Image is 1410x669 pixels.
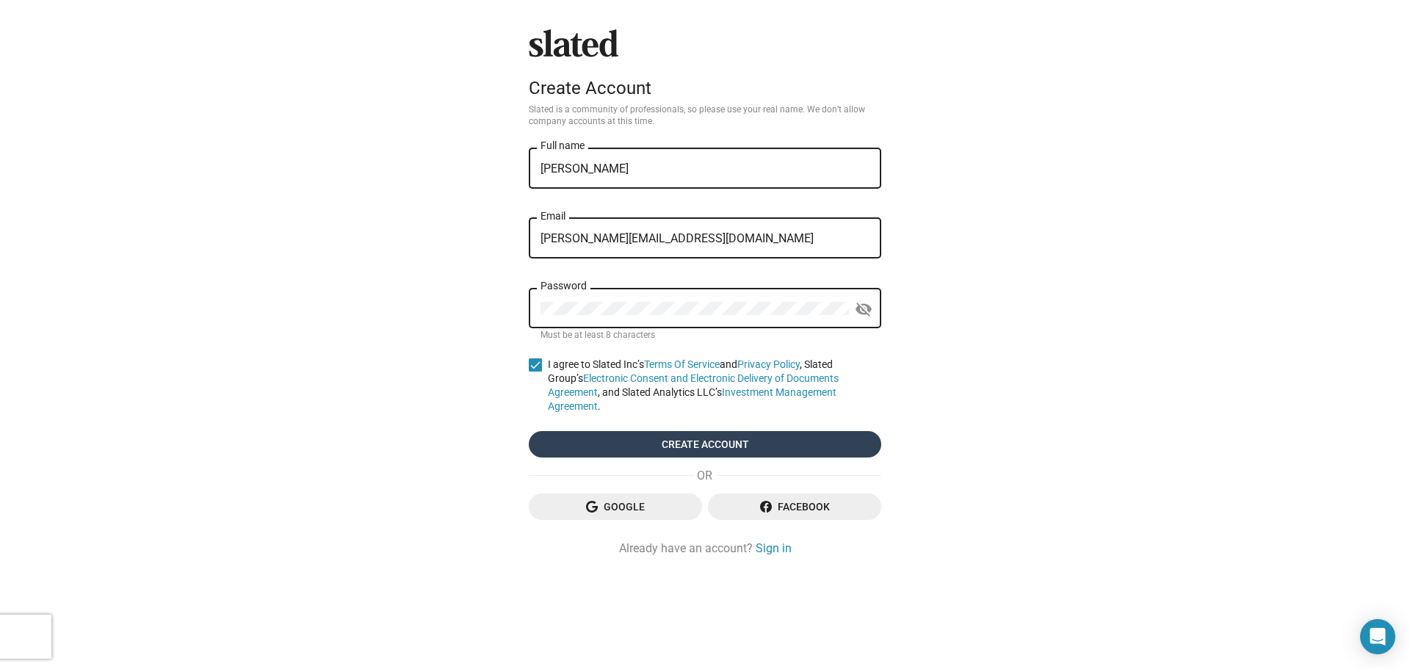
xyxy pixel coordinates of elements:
[708,493,881,520] button: Facebook
[737,358,800,370] a: Privacy Policy
[855,298,872,321] mat-icon: visibility_off
[540,330,655,341] mat-hint: Must be at least 8 characters
[529,540,881,556] div: Already have an account?
[644,358,720,370] a: Terms Of Service
[540,493,690,520] span: Google
[849,294,878,324] button: Show password
[529,29,881,104] sl-branding: Create Account
[529,78,881,98] div: Create Account
[548,358,881,413] span: I agree to Slated Inc’s and , Slated Group’s , and Slated Analytics LLC’s .
[720,493,869,520] span: Facebook
[529,493,702,520] button: Google
[540,431,869,458] span: Create account
[756,540,792,556] a: Sign in
[529,431,881,458] button: Create account
[1360,619,1395,654] div: Open Intercom Messenger
[548,372,839,398] a: Electronic Consent and Electronic Delivery of Documents Agreement
[529,104,881,128] p: Slated is a community of professionals, so please use your real name. We don’t allow company acco...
